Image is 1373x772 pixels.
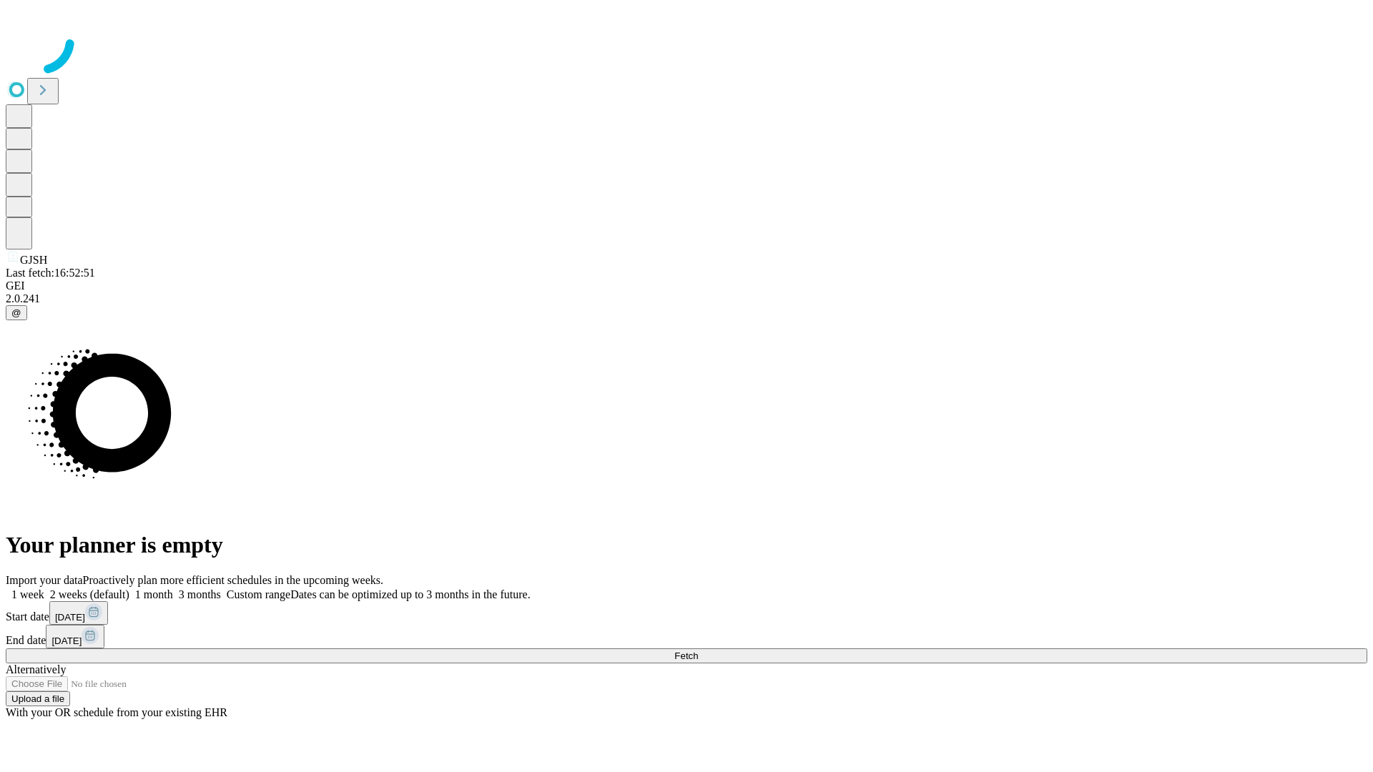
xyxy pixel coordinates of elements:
[6,574,83,586] span: Import your data
[50,588,129,600] span: 2 weeks (default)
[49,601,108,625] button: [DATE]
[6,292,1367,305] div: 2.0.241
[6,625,1367,648] div: End date
[290,588,530,600] span: Dates can be optimized up to 3 months in the future.
[11,307,21,318] span: @
[179,588,221,600] span: 3 months
[20,254,47,266] span: GJSH
[6,305,27,320] button: @
[83,574,383,586] span: Proactively plan more efficient schedules in the upcoming weeks.
[6,706,227,718] span: With your OR schedule from your existing EHR
[227,588,290,600] span: Custom range
[135,588,173,600] span: 1 month
[6,663,66,675] span: Alternatively
[6,279,1367,292] div: GEI
[11,588,44,600] span: 1 week
[46,625,104,648] button: [DATE]
[6,601,1367,625] div: Start date
[55,612,85,623] span: [DATE]
[674,650,698,661] span: Fetch
[6,267,95,279] span: Last fetch: 16:52:51
[6,648,1367,663] button: Fetch
[6,691,70,706] button: Upload a file
[6,532,1367,558] h1: Your planner is empty
[51,635,82,646] span: [DATE]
